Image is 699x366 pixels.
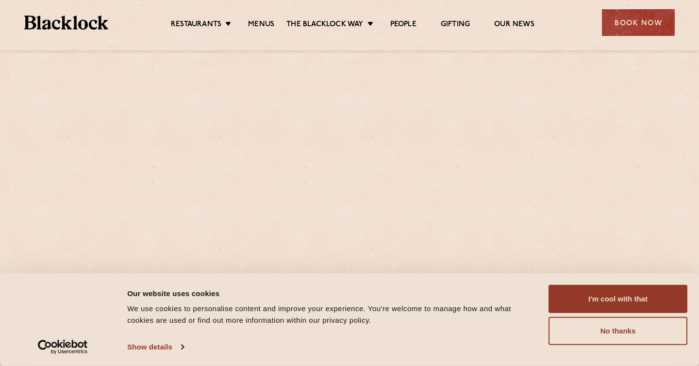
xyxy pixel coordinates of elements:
a: People [390,20,416,31]
div: We use cookies to personalise content and improve your experience. You're welcome to manage how a... [127,303,537,326]
div: Book Now [602,9,675,36]
a: The Blacklock Way [286,20,363,31]
a: Restaurants [171,20,221,31]
img: BL_Textured_Logo-footer-cropped.svg [24,16,108,30]
button: I'm cool with that [549,285,687,313]
div: Our website uses cookies [127,287,537,299]
a: Usercentrics Cookiebot - opens in a new window [20,340,105,354]
button: No thanks [549,317,687,345]
a: Show details [127,340,183,354]
a: Our News [494,20,534,31]
a: Menus [248,20,274,31]
a: Gifting [441,20,470,31]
